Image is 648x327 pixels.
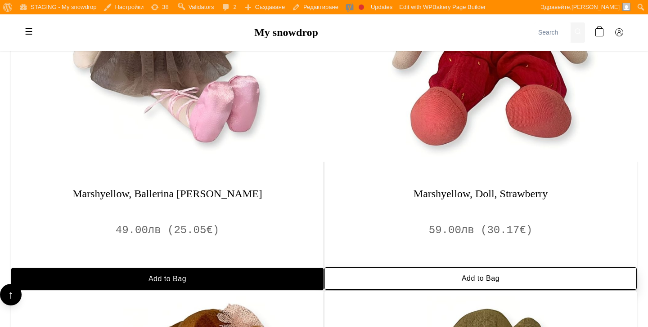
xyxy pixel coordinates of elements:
span: лв [461,224,474,236]
span: лв [148,224,161,236]
span: 59.00 [429,224,474,236]
button: Add to Bag [11,268,324,290]
span: 30.17 [487,224,526,236]
input: Search [535,22,571,43]
a: Marshyellow, Doll, Strawberry [324,187,637,200]
label: Toggle mobile menu [20,22,38,40]
span: [PERSON_NAME] [571,4,620,10]
a: Marshyellow, Ballerina [PERSON_NAME] [11,187,324,200]
div: Focus keyphrase not set [359,4,364,10]
button: Add to Bag [324,267,637,290]
span: 25.05 [174,224,212,236]
a: My snowdrop [254,27,318,38]
span: 49.00 [116,224,161,236]
span: € [206,224,212,236]
span: € [519,224,526,236]
span: ( ) [481,224,532,236]
span: ( ) [167,224,219,236]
